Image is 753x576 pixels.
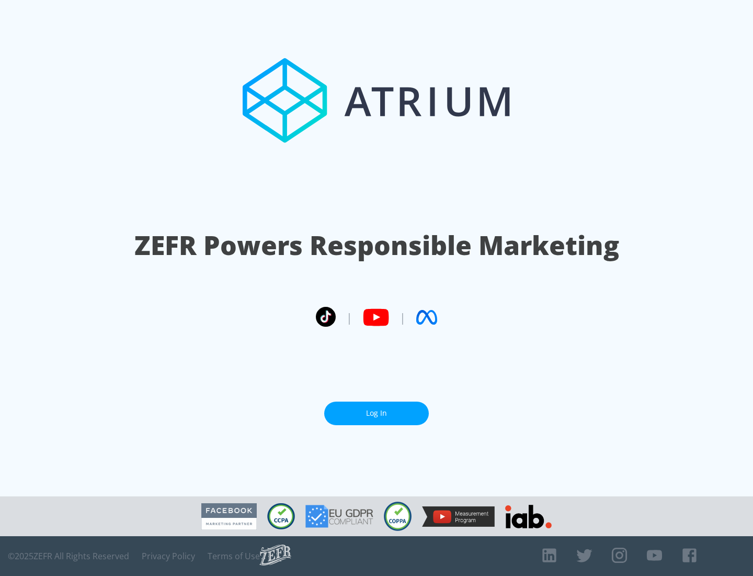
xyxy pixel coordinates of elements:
span: | [400,309,406,325]
a: Privacy Policy [142,551,195,561]
h1: ZEFR Powers Responsible Marketing [134,227,619,263]
img: COPPA Compliant [384,502,412,531]
img: GDPR Compliant [305,505,373,528]
img: Facebook Marketing Partner [201,503,257,530]
img: IAB [505,505,552,528]
span: © 2025 ZEFR All Rights Reserved [8,551,129,561]
img: CCPA Compliant [267,503,295,529]
a: Log In [324,402,429,425]
img: YouTube Measurement Program [422,506,495,527]
a: Terms of Use [208,551,260,561]
span: | [346,309,352,325]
